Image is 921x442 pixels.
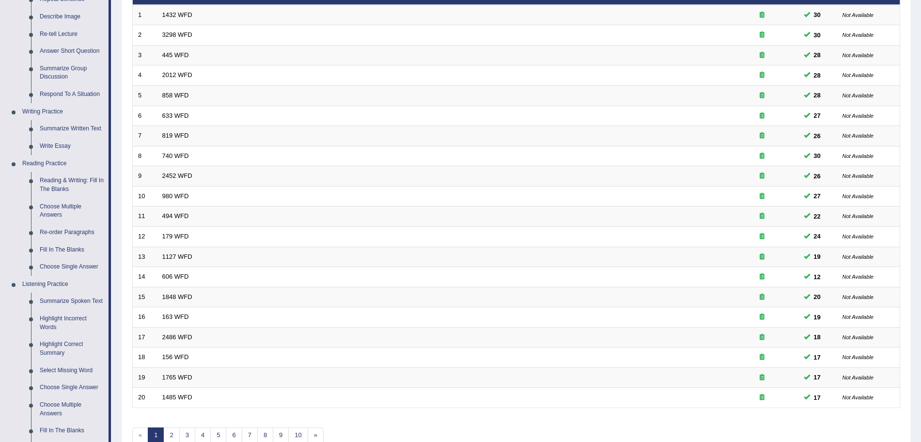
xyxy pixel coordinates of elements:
[731,272,793,282] div: Exam occurring question
[133,5,157,25] td: 1
[162,273,189,280] a: 606 WFD
[162,112,189,119] a: 633 WFD
[843,314,874,320] small: Not Available
[731,333,793,342] div: Exam occurring question
[133,45,157,65] td: 3
[810,110,825,121] span: You can still take this question
[133,25,157,46] td: 2
[35,86,109,103] a: Respond To A Situation
[35,379,109,396] a: Choose Single Answer
[843,274,874,280] small: Not Available
[35,198,109,224] a: Choose Multiple Answers
[731,293,793,302] div: Exam occurring question
[133,226,157,247] td: 12
[162,353,189,361] a: 156 WFD
[162,71,192,79] a: 2012 WFD
[731,152,793,161] div: Exam occurring question
[18,276,109,293] a: Listening Practice
[35,293,109,310] a: Summarize Spoken Text
[810,352,825,363] span: You can still take this question
[810,372,825,382] span: You can still take this question
[843,52,874,58] small: Not Available
[843,395,874,400] small: Not Available
[133,327,157,347] td: 17
[162,132,189,139] a: 819 WFD
[35,396,109,422] a: Choose Multiple Answers
[843,254,874,260] small: Not Available
[843,113,874,119] small: Not Available
[731,373,793,382] div: Exam occurring question
[843,93,874,98] small: Not Available
[731,232,793,241] div: Exam occurring question
[843,72,874,78] small: Not Available
[18,103,109,121] a: Writing Practice
[35,43,109,60] a: Answer Short Question
[35,241,109,259] a: Fill In The Blanks
[810,131,825,141] span: You can still take this question
[133,206,157,227] td: 11
[162,293,192,300] a: 1848 WFD
[843,153,874,159] small: Not Available
[162,212,189,220] a: 494 WFD
[731,393,793,402] div: Exam occurring question
[133,287,157,307] td: 15
[133,388,157,408] td: 20
[18,155,109,173] a: Reading Practice
[162,333,192,341] a: 2486 WFD
[133,347,157,368] td: 18
[843,32,874,38] small: Not Available
[731,91,793,100] div: Exam occurring question
[731,71,793,80] div: Exam occurring question
[162,11,192,18] a: 1432 WFD
[35,258,109,276] a: Choose Single Answer
[35,26,109,43] a: Re-tell Lecture
[731,253,793,262] div: Exam occurring question
[35,310,109,336] a: Highlight Incorrect Words
[810,312,825,322] span: You can still take this question
[731,192,793,201] div: Exam occurring question
[843,334,874,340] small: Not Available
[810,252,825,262] span: You can still take this question
[810,30,825,40] span: You cannot take this question anymore
[162,152,189,159] a: 740 WFD
[133,86,157,106] td: 5
[731,51,793,60] div: Exam occurring question
[35,224,109,241] a: Re-order Paragraphs
[731,353,793,362] div: Exam occurring question
[133,247,157,267] td: 13
[162,192,189,200] a: 980 WFD
[810,292,825,302] span: You can still take this question
[162,394,192,401] a: 1485 WFD
[162,374,192,381] a: 1765 WFD
[133,307,157,328] td: 16
[810,332,825,342] span: You can still take this question
[731,212,793,221] div: Exam occurring question
[162,31,192,38] a: 3298 WFD
[731,31,793,40] div: Exam occurring question
[162,313,189,320] a: 163 WFD
[843,173,874,179] small: Not Available
[810,393,825,403] span: You can still take this question
[35,422,109,440] a: Fill In The Blanks
[162,253,192,260] a: 1127 WFD
[810,151,825,161] span: You cannot take this question anymore
[162,172,192,179] a: 2452 WFD
[133,126,157,146] td: 7
[810,10,825,20] span: You cannot take this question anymore
[35,138,109,155] a: Write Essay
[843,213,874,219] small: Not Available
[731,131,793,141] div: Exam occurring question
[35,60,109,86] a: Summarize Group Discussion
[810,70,825,80] span: You can still take this question
[843,294,874,300] small: Not Available
[810,90,825,100] span: You can still take this question
[133,65,157,86] td: 4
[843,193,874,199] small: Not Available
[162,51,189,59] a: 445 WFD
[35,120,109,138] a: Summarize Written Text
[35,8,109,26] a: Describe Image
[731,111,793,121] div: Exam occurring question
[810,50,825,60] span: You can still take this question
[731,172,793,181] div: Exam occurring question
[810,272,825,282] span: You can still take this question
